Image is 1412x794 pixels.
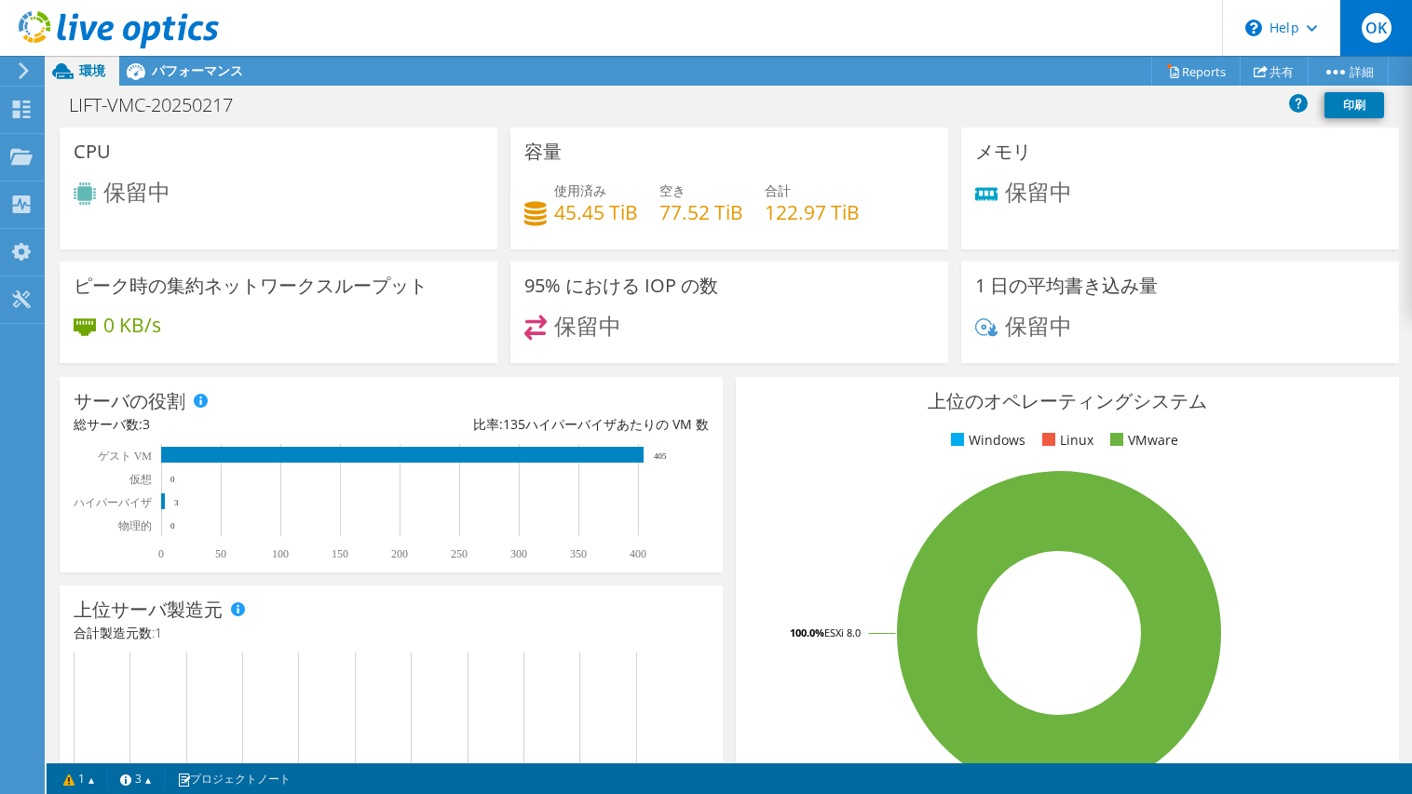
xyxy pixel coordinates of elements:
[170,475,175,484] text: 0
[74,623,709,643] h4: 合計製造元数:
[503,415,525,433] span: 135
[74,141,111,162] h3: CPU
[107,767,165,790] a: 3
[98,450,153,463] text: ゲスト VM
[61,95,262,115] h1: LIFT-VMC-20250217
[1005,176,1072,207] span: 保留中
[1240,57,1309,86] a: 共有
[391,547,408,560] text: 200
[765,202,860,222] h4: 122.97 TiB
[659,182,686,199] span: 空き
[1151,57,1241,86] a: Reports
[170,521,175,531] text: 0
[143,415,150,433] span: 3
[659,202,743,222] h4: 77.52 TiB
[155,624,162,641] span: 1
[510,547,527,560] text: 300
[1308,57,1389,86] a: 詳細
[630,547,646,560] text: 400
[79,61,105,79] span: 環境
[765,182,791,199] span: 合計
[73,496,152,509] text: ハイパーバイザ
[215,547,226,560] text: 50
[1362,13,1392,43] span: OK
[332,547,348,560] text: 150
[524,141,562,162] h3: 容量
[654,451,667,461] text: 405
[524,276,718,296] h3: 95% における IOP の数
[272,547,289,560] text: 100
[554,182,606,199] span: 使用済み
[103,315,161,335] h4: 0 KB/s
[174,498,179,507] text: 3
[1324,92,1384,118] a: 印刷
[451,547,468,560] text: 250
[129,473,152,486] text: 仮想
[975,141,1031,162] h3: メモリ
[1245,20,1262,36] svg: \n
[152,61,243,79] span: パフォーマンス
[50,767,108,790] a: 1
[975,276,1158,296] h3: 1 日の平均書き込み量
[118,519,152,532] text: 物理的
[554,202,638,222] h4: 45.45 TiB
[790,626,824,639] tspan: 100.0%
[391,414,709,435] div: 比率: ハイパーバイザあたりの VM 数
[554,310,621,341] span: 保留中
[946,430,1025,451] li: Windows
[1005,310,1072,341] span: 保留中
[570,547,587,560] text: 350
[1106,430,1178,451] li: VMware
[164,767,304,790] a: プロジェクトノート
[74,599,223,620] h3: 上位サーバ製造元
[74,391,185,411] h3: サーバの役割
[1038,430,1093,451] li: Linux
[824,626,861,639] tspan: ESXi 8.0
[750,391,1385,411] h3: 上位のオペレーティングシステム
[74,276,428,296] h3: ピーク時の集約ネットワークスループット
[103,176,170,207] span: 保留中
[158,547,164,560] text: 0
[74,414,391,435] div: 総サーバ数:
